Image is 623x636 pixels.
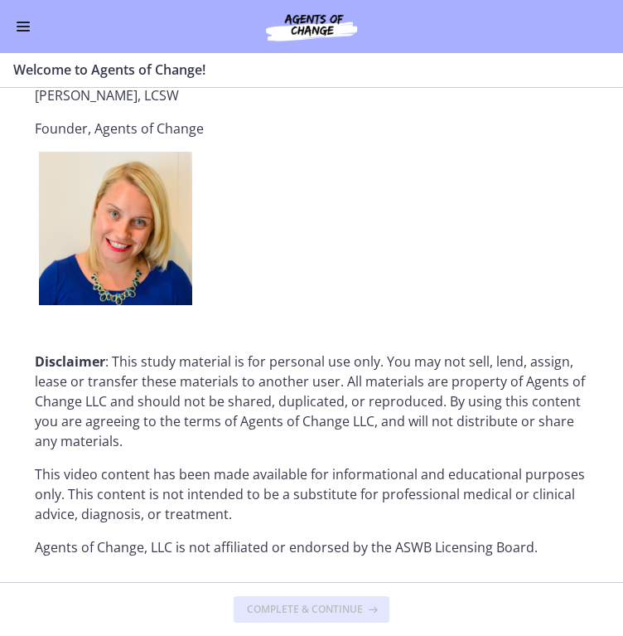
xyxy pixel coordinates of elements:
[33,108,200,134] div: Playbar
[13,60,590,80] h3: Welcome to Agents of Change!
[96,39,142,69] button: Play Video: c1o6hcmjueu5qasqsu00.mp4
[35,352,105,371] strong: Disclaimer
[35,464,588,524] p: This video content has been made available for informational and educational purposes only. This ...
[35,85,588,105] p: [PERSON_NAME], LCSW
[207,108,239,134] button: Show more buttons
[247,603,363,616] span: Complete & continue
[13,17,33,36] button: Enable menu
[39,152,192,305] img: 1617799957543.jpg
[234,596,389,623] button: Complete & continue
[229,10,394,43] img: Agents of Change
[35,119,588,138] p: Founder, Agents of Change
[35,352,588,451] p: : This study material is for personal use only. You may not sell, lend, assign, lease or transfer...
[35,537,588,557] p: Agents of Change, LLC is not affiliated or endorsed by the ASWB Licensing Board.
